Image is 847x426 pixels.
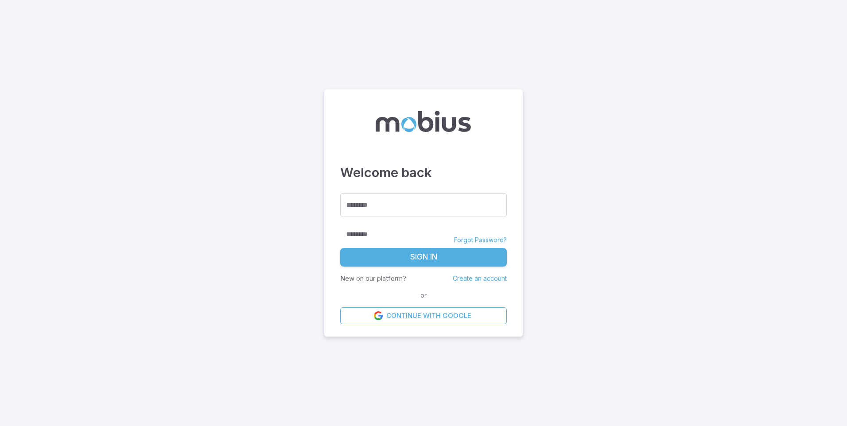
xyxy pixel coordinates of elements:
button: Sign In [340,248,507,267]
a: Forgot Password? [454,236,507,244]
a: Create an account [453,275,507,282]
p: New on our platform? [340,274,406,283]
a: Continue with Google [340,307,507,324]
span: or [418,290,429,300]
h3: Welcome back [340,163,507,182]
